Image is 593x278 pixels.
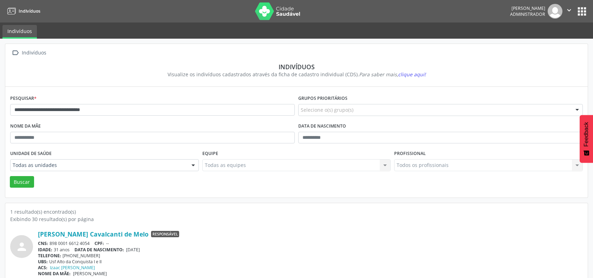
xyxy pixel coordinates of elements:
span: ACS: [38,265,47,271]
button:  [562,4,576,19]
label: Profissional [394,148,426,159]
div: Exibindo 30 resultado(s) por página [10,215,583,223]
span: Administrador [510,11,545,17]
i: person [15,240,28,253]
span: CNS: [38,240,48,246]
a: [PERSON_NAME] Cavalcanti de Melo [38,230,149,238]
span: NOME DA MÃE: [38,271,71,277]
a: Indivíduos [2,25,37,39]
span: [PERSON_NAME] [73,271,107,277]
div: 1 resultado(s) encontrado(s) [10,208,583,215]
button: Buscar [10,176,34,188]
span: -- [106,240,109,246]
a:  Indivíduos [10,48,47,58]
div: Indivíduos [20,48,47,58]
span: clique aqui! [398,71,426,78]
span: Indivíduos [19,8,40,14]
a: Izaac [PERSON_NAME] [50,265,95,271]
span: UBS: [38,259,48,265]
div: 898 0001 6612 4054 [38,240,583,246]
i:  [10,48,20,58]
span: Selecione o(s) grupo(s) [301,106,353,114]
button: apps [576,5,588,18]
i: Para saber mais, [359,71,426,78]
div: Usf Alto da Conquista I e II [38,259,583,265]
span: CPF: [95,240,104,246]
a: Indivíduos [5,5,40,17]
label: Grupos prioritários [298,93,347,104]
label: Data de nascimento [298,121,346,132]
div: Indivíduos [15,63,578,71]
label: Equipe [202,148,218,159]
span: Responsável [151,231,179,237]
span: TELEFONE: [38,253,61,259]
button: Feedback - Mostrar pesquisa [580,115,593,163]
span: DATA DE NASCIMENTO: [74,247,124,253]
i:  [565,6,573,14]
span: Feedback [583,122,589,147]
label: Unidade de saúde [10,148,52,159]
span: [DATE] [126,247,140,253]
span: IDADE: [38,247,52,253]
div: [PERSON_NAME] [510,5,545,11]
img: img [548,4,562,19]
label: Nome da mãe [10,121,41,132]
div: 31 anos [38,247,583,253]
div: [PHONE_NUMBER] [38,253,583,259]
label: Pesquisar [10,93,37,104]
div: Visualize os indivíduos cadastrados através da ficha de cadastro individual (CDS). [15,71,578,78]
span: Todas as unidades [13,162,184,169]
